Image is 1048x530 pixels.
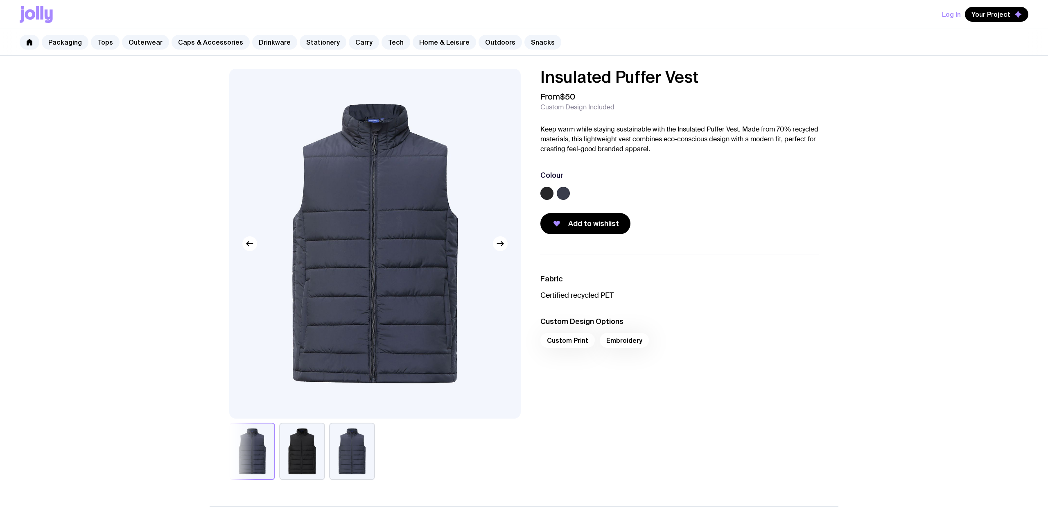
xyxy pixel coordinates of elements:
h1: Insulated Puffer Vest [540,69,819,85]
a: Tech [382,35,410,50]
a: Packaging [42,35,88,50]
a: Drinkware [252,35,297,50]
a: Outerwear [122,35,169,50]
p: Keep warm while staying sustainable with the Insulated Puffer Vest. Made from 70% recycled materi... [540,125,819,154]
span: Your Project [971,10,1010,18]
p: Certified recycled PET [540,290,819,300]
span: $50 [560,91,575,102]
button: Log In [942,7,961,22]
a: Outdoors [479,35,522,50]
span: Add to wishlist [568,219,619,229]
a: Snacks [524,35,561,50]
a: Carry [349,35,379,50]
a: Stationery [300,35,346,50]
button: Your Project [965,7,1028,22]
span: From [540,92,575,102]
h3: Custom Design Options [540,317,819,326]
a: Caps & Accessories [172,35,250,50]
h3: Fabric [540,274,819,284]
button: Add to wishlist [540,213,630,234]
h3: Colour [540,170,563,180]
a: Tops [91,35,120,50]
a: Home & Leisure [413,35,476,50]
span: Custom Design Included [540,103,614,111]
